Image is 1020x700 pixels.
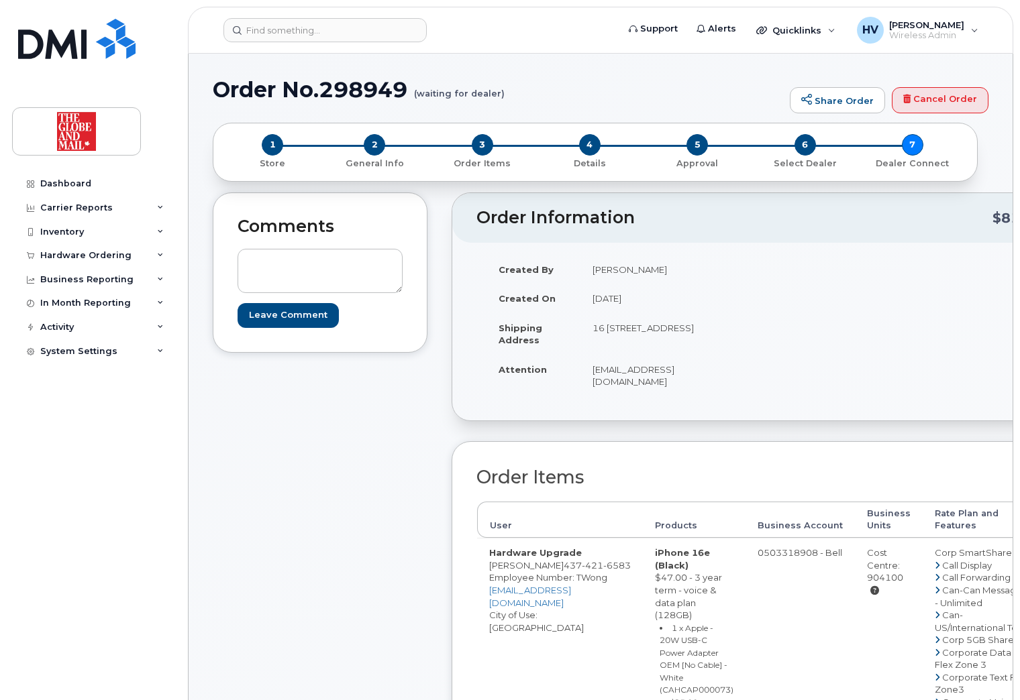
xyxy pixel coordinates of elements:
[499,264,554,275] strong: Created By
[942,634,1014,645] span: Corp 5GB Share
[935,647,1011,670] span: Corporate Data Flex Zone 3
[580,313,754,355] td: 16 [STREET_ADDRESS]
[942,560,992,571] span: Call Display
[476,209,992,227] h2: Order Information
[472,134,493,156] span: 3
[364,134,385,156] span: 2
[564,560,631,571] span: 437
[326,158,423,170] p: General Info
[795,134,816,156] span: 6
[536,156,644,170] a: 4 Details
[434,158,531,170] p: Order Items
[855,502,923,538] th: Business Units
[867,546,911,596] div: Cost Centre: 904100
[643,502,746,538] th: Products
[542,158,638,170] p: Details
[892,87,988,114] a: Cancel Order
[489,585,571,608] a: [EMAIL_ADDRESS][DOMAIN_NAME]
[414,78,505,99] small: (waiting for dealer)
[499,323,542,346] strong: Shipping Address
[746,502,855,538] th: Business Account
[649,158,746,170] p: Approval
[499,293,556,304] strong: Created On
[580,355,754,396] td: [EMAIL_ADDRESS][DOMAIN_NAME]
[655,547,710,571] strong: iPhone 16e (Black)
[229,158,315,170] p: Store
[213,78,783,101] h1: Order No.298949
[580,255,754,284] td: [PERSON_NAME]
[942,572,1011,583] span: Call Forwarding
[751,156,858,170] a: 6 Select Dealer
[262,134,283,156] span: 1
[582,560,603,571] span: 421
[580,284,754,313] td: [DATE]
[686,134,708,156] span: 5
[579,134,601,156] span: 4
[321,156,428,170] a: 2 General Info
[224,156,321,170] a: 1 Store
[477,502,643,538] th: User
[790,87,885,114] a: Share Order
[644,156,751,170] a: 5 Approval
[238,303,339,328] input: Leave Comment
[489,572,607,583] span: Employee Number: TWong
[489,547,582,558] strong: Hardware Upgrade
[603,560,631,571] span: 6583
[238,217,403,236] h2: Comments
[499,364,547,375] strong: Attention
[429,156,536,170] a: 3 Order Items
[756,158,853,170] p: Select Dealer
